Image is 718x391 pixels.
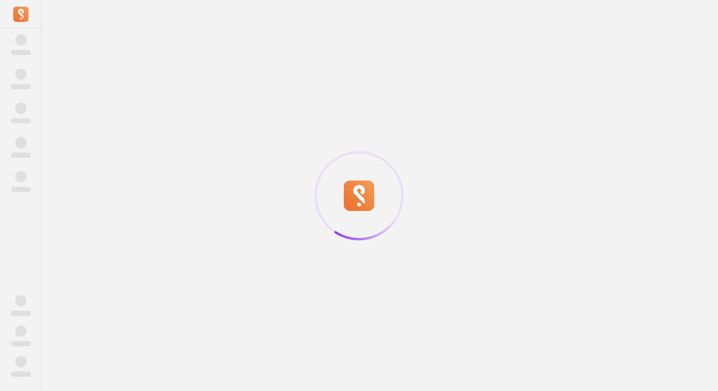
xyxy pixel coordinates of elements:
span: ‌ [11,341,31,346]
span: ‌ [15,171,27,182]
span: ‌ [11,118,31,124]
span: ‌ [15,295,27,306]
span: ‌ [15,356,27,367]
span: ‌ [15,137,27,148]
span: ‌ [15,103,27,114]
span: ‌ [15,34,27,46]
span: ‌ [11,84,31,89]
span: ‌ [15,68,27,80]
span: ‌ [11,153,31,158]
span: ‌ [15,325,27,337]
span: ‌ [11,187,31,192]
span: ‌ [11,372,31,377]
span: ‌ [11,311,31,316]
span: ‌ [11,50,31,55]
